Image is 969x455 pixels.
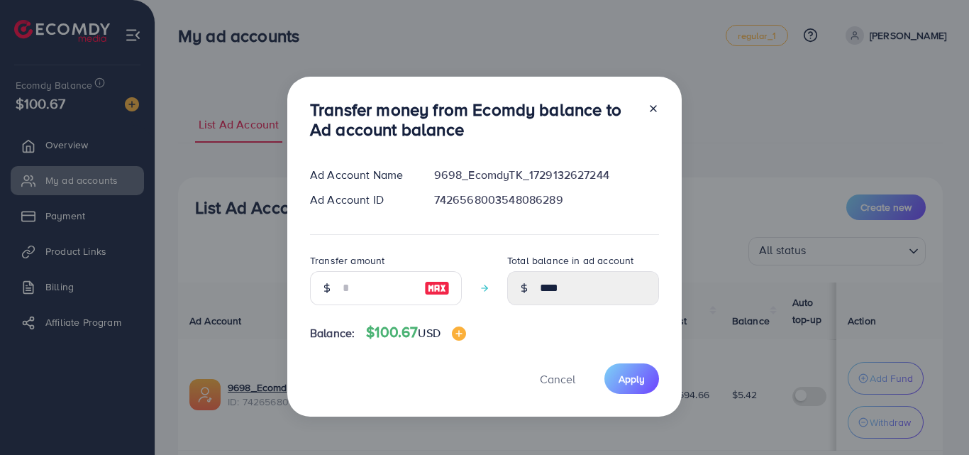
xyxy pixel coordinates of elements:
img: image [424,280,450,297]
span: USD [418,325,440,341]
button: Cancel [522,363,593,394]
label: Total balance in ad account [507,253,633,268]
button: Apply [604,363,659,394]
h4: $100.67 [366,324,466,341]
h3: Transfer money from Ecomdy balance to Ad account balance [310,99,636,141]
div: Ad Account Name [299,167,423,183]
img: image [452,327,466,341]
span: Cancel [540,371,575,387]
iframe: Chat [909,391,958,444]
div: 9698_EcomdyTK_1729132627244 [423,167,670,183]
div: 7426568003548086289 [423,192,670,208]
div: Ad Account ID [299,192,423,208]
span: Balance: [310,325,355,341]
span: Apply [619,372,645,386]
label: Transfer amount [310,253,384,268]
